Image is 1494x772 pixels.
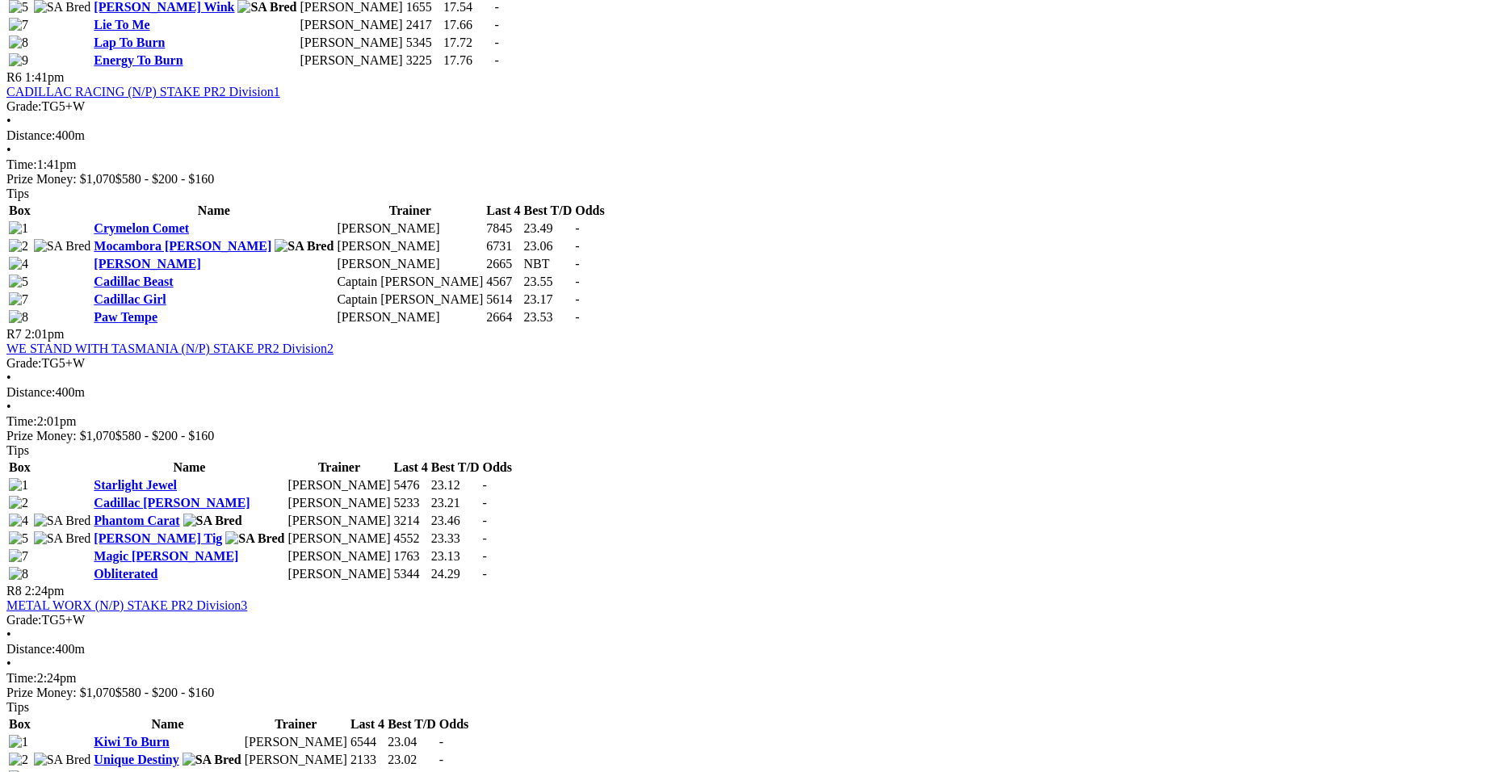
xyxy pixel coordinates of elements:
[6,172,1488,187] div: Prize Money: $1,070
[6,128,1488,143] div: 400m
[94,753,178,766] a: Unique Destiny
[25,327,65,341] span: 2:01pm
[287,513,391,529] td: [PERSON_NAME]
[405,17,441,33] td: 2417
[94,310,157,324] a: Paw Tempe
[482,514,486,527] span: -
[350,716,385,732] th: Last 4
[523,238,573,254] td: 23.06
[350,752,385,768] td: 2133
[225,531,284,546] img: SA Bred
[94,221,189,235] a: Crymelon Comet
[485,203,521,219] th: Last 4
[485,309,521,325] td: 2664
[9,531,28,546] img: 5
[9,549,28,564] img: 7
[94,514,179,527] a: Phantom Carat
[6,371,11,384] span: •
[482,567,486,581] span: -
[575,310,579,324] span: -
[336,238,484,254] td: [PERSON_NAME]
[9,496,28,510] img: 2
[430,477,481,493] td: 23.12
[393,495,429,511] td: 5233
[34,531,91,546] img: SA Bred
[336,220,484,237] td: [PERSON_NAME]
[287,566,391,582] td: [PERSON_NAME]
[94,275,173,288] a: Cadillac Beast
[6,157,1488,172] div: 1:41pm
[244,734,348,750] td: [PERSON_NAME]
[287,531,391,547] td: [PERSON_NAME]
[25,70,65,84] span: 1:41pm
[115,429,215,443] span: $580 - $200 - $160
[6,356,1488,371] div: TG5+W
[94,257,200,271] a: [PERSON_NAME]
[9,753,28,767] img: 2
[495,36,499,49] span: -
[439,716,469,732] th: Odds
[405,35,441,51] td: 5345
[6,642,55,656] span: Distance:
[523,309,573,325] td: 23.53
[439,735,443,749] span: -
[575,221,579,235] span: -
[94,36,165,49] a: Lap To Burn
[430,459,481,476] th: Best T/D
[6,613,42,627] span: Grade:
[9,221,28,236] img: 1
[9,478,28,493] img: 1
[443,52,493,69] td: 17.76
[9,460,31,474] span: Box
[6,157,37,171] span: Time:
[523,203,573,219] th: Best T/D
[6,414,37,428] span: Time:
[9,567,28,581] img: 8
[6,642,1488,657] div: 400m
[6,85,280,99] a: CADILLAC RACING (N/P) STAKE PR2 Division1
[336,274,484,290] td: Captain [PERSON_NAME]
[9,275,28,289] img: 5
[9,310,28,325] img: 8
[9,292,28,307] img: 7
[300,17,404,33] td: [PERSON_NAME]
[387,734,437,750] td: 23.04
[275,239,334,254] img: SA Bred
[485,220,521,237] td: 7845
[575,239,579,253] span: -
[430,513,481,529] td: 23.46
[430,548,481,564] td: 23.13
[393,477,429,493] td: 5476
[495,18,499,31] span: -
[6,657,11,670] span: •
[6,385,55,399] span: Distance:
[430,495,481,511] td: 23.21
[94,18,149,31] a: Lie To Me
[6,70,22,84] span: R6
[9,239,28,254] img: 2
[9,514,28,528] img: 4
[523,292,573,308] td: 23.17
[300,52,404,69] td: [PERSON_NAME]
[482,531,486,545] span: -
[6,327,22,341] span: R7
[6,342,334,355] a: WE STAND WITH TASMANIA (N/P) STAKE PR2 Division2
[94,496,250,510] a: Cadillac [PERSON_NAME]
[9,203,31,217] span: Box
[523,256,573,272] td: NBT
[6,443,29,457] span: Tips
[393,513,429,529] td: 3214
[6,385,1488,400] div: 400m
[9,18,28,32] img: 7
[387,716,437,732] th: Best T/D
[443,35,493,51] td: 17.72
[94,549,238,563] a: Magic [PERSON_NAME]
[6,598,247,612] a: METAL WORX (N/P) STAKE PR2 Division3
[94,292,166,306] a: Cadillac Girl
[6,128,55,142] span: Distance:
[481,459,512,476] th: Odds
[6,671,37,685] span: Time:
[485,292,521,308] td: 5614
[336,203,484,219] th: Trainer
[6,99,42,113] span: Grade:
